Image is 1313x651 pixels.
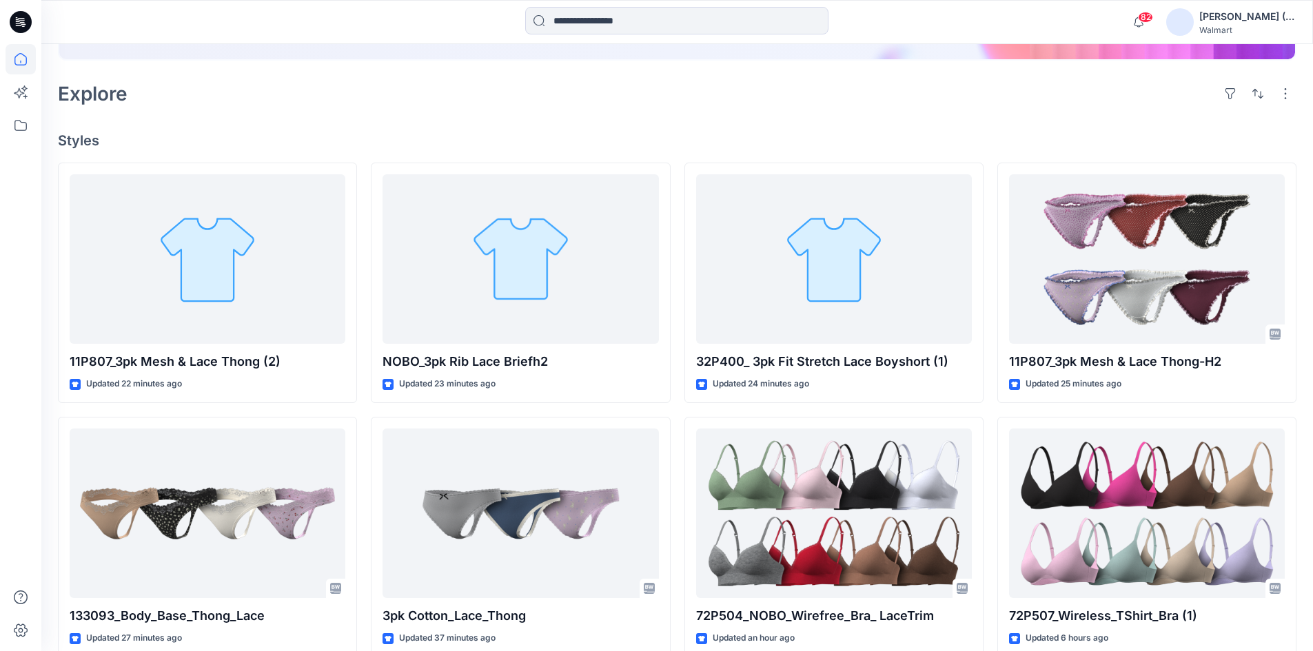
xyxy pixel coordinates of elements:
[399,631,496,645] p: Updated 37 minutes ago
[70,174,345,344] a: 11P807_3pk Mesh & Lace Thong (2)
[713,377,809,391] p: Updated 24 minutes ago
[1009,352,1285,371] p: 11P807_3pk Mesh & Lace Thong-H2
[70,428,345,599] a: 133093_Body_Base_Thong_Lace
[58,83,128,105] h2: Explore
[1026,631,1108,645] p: Updated 6 hours ago
[383,606,658,626] p: 3pk Cotton_Lace_Thong
[1026,377,1121,391] p: Updated 25 minutes ago
[1166,8,1194,36] img: avatar
[70,352,345,371] p: 11P807_3pk Mesh & Lace Thong (2)
[1009,606,1285,626] p: 72P507_Wireless_TShirt_Bra (1)
[1138,12,1153,23] span: 82
[696,174,972,344] a: 32P400_ 3pk Fit Stretch Lace Boyshort (1)
[383,174,658,344] a: NOBO_3pk Rib Lace Briefh2
[70,606,345,626] p: 133093_Body_Base_Thong_Lace
[696,606,972,626] p: 72P504_NOBO_Wirefree_Bra_ LaceTrim
[383,352,658,371] p: NOBO_3pk Rib Lace Briefh2
[383,428,658,599] a: 3pk Cotton_Lace_Thong
[696,428,972,599] a: 72P504_NOBO_Wirefree_Bra_ LaceTrim
[86,377,182,391] p: Updated 22 minutes ago
[58,132,1296,149] h4: Styles
[713,631,795,645] p: Updated an hour ago
[1009,428,1285,599] a: 72P507_Wireless_TShirt_Bra (1)
[1199,8,1296,25] div: [PERSON_NAME] (Delta Galil)
[696,352,972,371] p: 32P400_ 3pk Fit Stretch Lace Boyshort (1)
[1199,25,1296,35] div: Walmart
[1009,174,1285,344] a: 11P807_3pk Mesh & Lace Thong-H2
[86,631,182,645] p: Updated 27 minutes ago
[399,377,496,391] p: Updated 23 minutes ago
